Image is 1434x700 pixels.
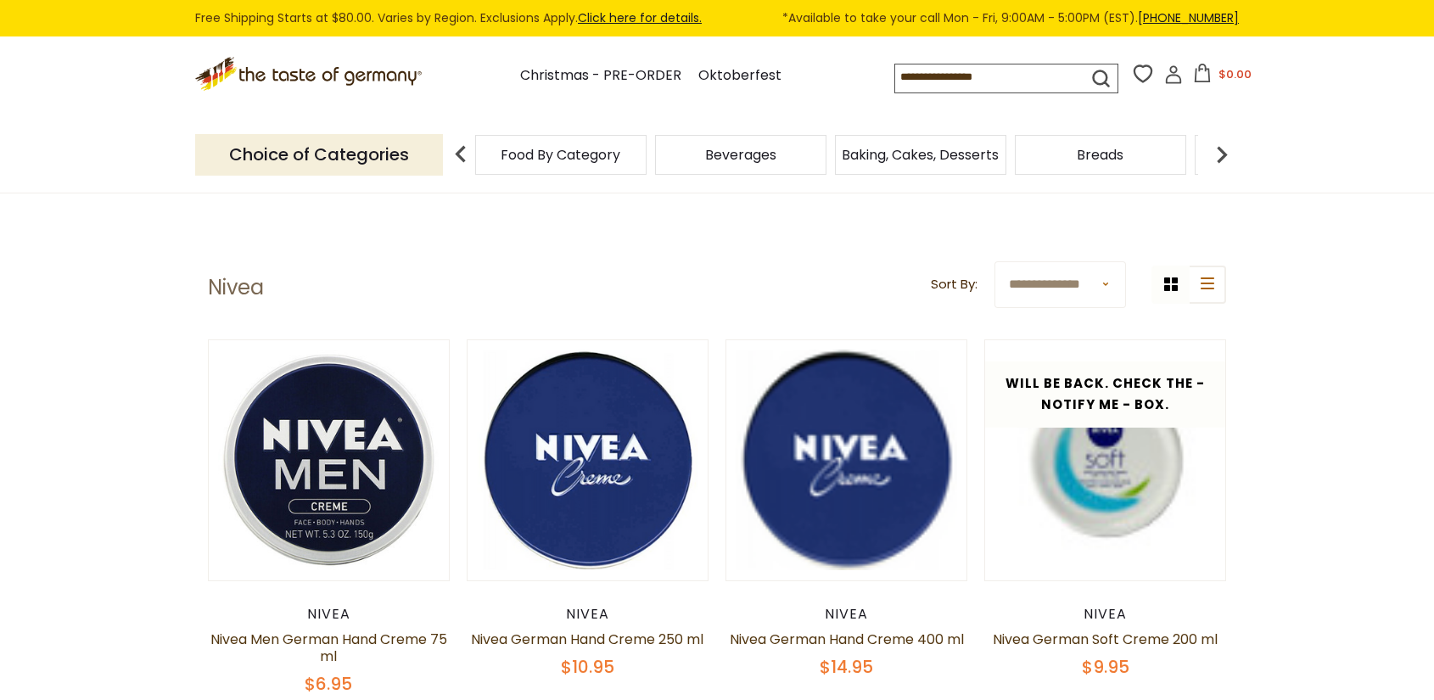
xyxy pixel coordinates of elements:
[1082,655,1129,679] span: $9.95
[985,340,1225,580] img: Nivea German Soft Creme
[705,148,776,161] a: Beverages
[984,606,1226,623] div: Nivea
[208,606,450,623] div: Nivea
[782,8,1239,28] span: *Available to take your call Mon - Fri, 9:00AM - 5:00PM (EST).
[698,64,781,87] a: Oktoberfest
[208,275,264,300] h1: Nivea
[305,672,352,696] span: $6.95
[520,64,681,87] a: Christmas - PRE-ORDER
[468,340,708,580] img: Nivea German Hand Creme 250 ml
[842,148,999,161] a: Baking, Cakes, Desserts
[195,8,1239,28] div: Free Shipping Starts at $80.00. Varies by Region. Exclusions Apply.
[561,655,614,679] span: $10.95
[471,630,703,649] a: Nivea German Hand Creme 250 ml
[209,340,449,580] img: Nivea Men German Hand Creme 75 ml
[578,9,702,26] a: Click here for details.
[1138,9,1239,26] a: [PHONE_NUMBER]
[501,148,620,161] a: Food By Category
[1218,66,1252,82] span: $0.00
[1205,137,1239,171] img: next arrow
[726,340,966,580] img: Nivea German Hand Creme 400 ml
[931,274,977,295] label: Sort By:
[467,606,709,623] div: Nivea
[993,630,1218,649] a: Nivea German Soft Creme 200 ml
[725,606,967,623] div: Nivea
[1077,148,1123,161] a: Breads
[210,630,447,666] a: Nivea Men German Hand Creme 75 ml
[820,655,873,679] span: $14.95
[195,134,443,176] p: Choice of Categories
[730,630,964,649] a: Nivea German Hand Creme 400 ml
[1186,64,1258,89] button: $0.00
[444,137,478,171] img: previous arrow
